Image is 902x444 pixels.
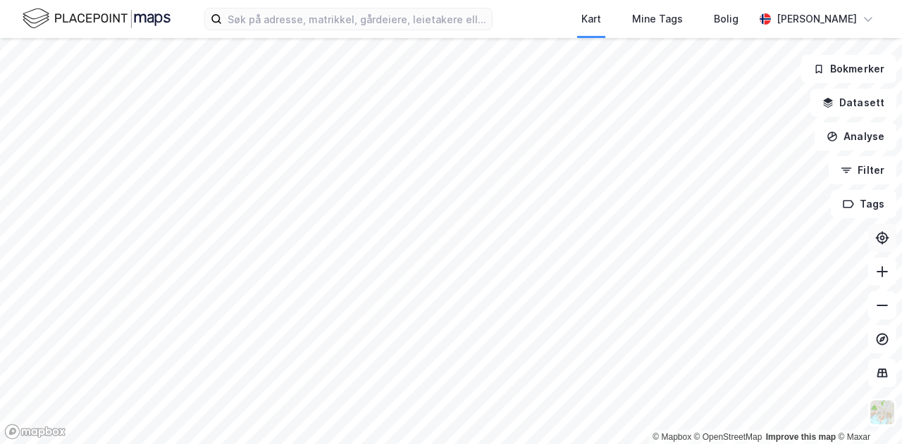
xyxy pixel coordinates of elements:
[832,376,902,444] div: Kontrollprogram for chat
[766,432,836,442] a: Improve this map
[831,190,896,218] button: Tags
[801,55,896,83] button: Bokmerker
[632,11,683,27] div: Mine Tags
[694,432,762,442] a: OpenStreetMap
[714,11,739,27] div: Bolig
[23,6,171,31] img: logo.f888ab2527a4732fd821a326f86c7f29.svg
[829,156,896,184] button: Filter
[581,11,601,27] div: Kart
[810,89,896,117] button: Datasett
[653,432,691,442] a: Mapbox
[222,8,492,30] input: Søk på adresse, matrikkel, gårdeiere, leietakere eller personer
[4,424,66,440] a: Mapbox homepage
[777,11,857,27] div: [PERSON_NAME]
[815,122,896,151] button: Analyse
[832,376,902,444] iframe: Chat Widget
